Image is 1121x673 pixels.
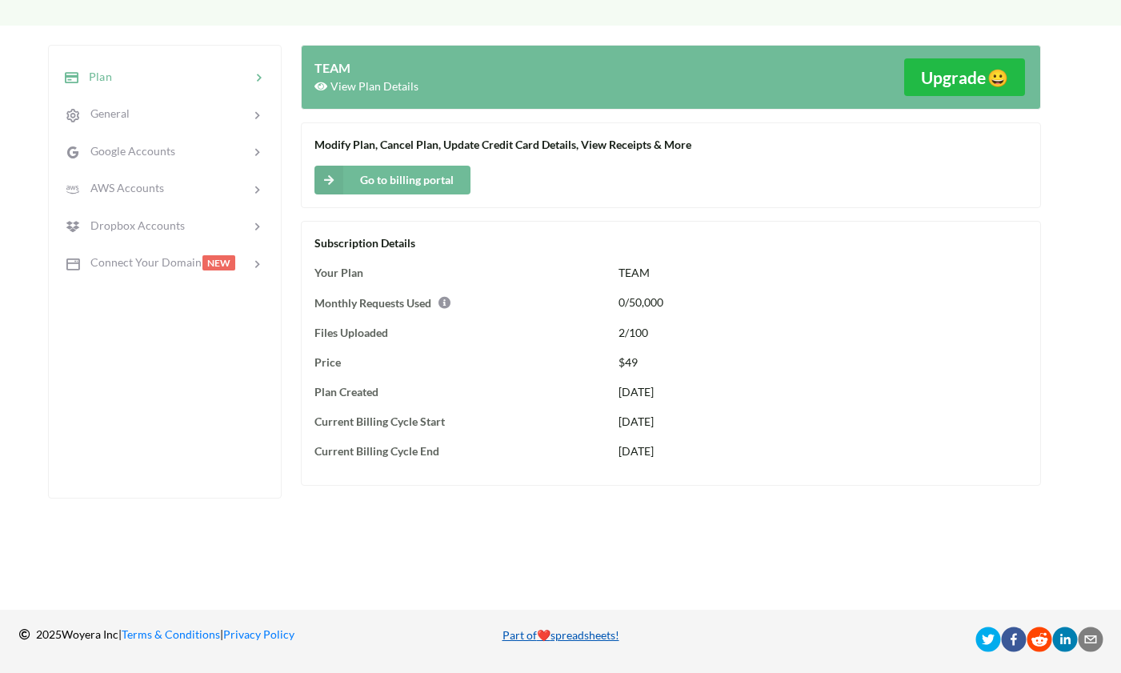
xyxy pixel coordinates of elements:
p: | | [18,627,358,643]
button: Upgradesmile [904,58,1025,96]
span: AWS Accounts [81,181,164,194]
button: Go to billing portal [314,166,470,194]
div: TEAM [314,58,671,78]
span: Modify Plan, Cancel Plan, Update Credit Card Details, View Receipts & More [314,138,691,151]
span: TEAM [619,266,650,279]
span: Subscription Details [314,236,415,250]
span: NEW [202,255,235,270]
button: facebook [1001,627,1027,656]
span: 0/50,000 [619,295,663,309]
button: twitter [975,627,1001,656]
span: 2/100 [619,326,648,339]
span: [DATE] [619,415,654,428]
span: Dropbox Accounts [81,218,185,232]
div: Current Billing Cycle End [314,443,599,459]
span: 2025 Woyera Inc [18,627,118,641]
button: reddit [1027,627,1052,656]
span: View Plan Details [314,79,418,93]
span: heart [537,628,550,642]
span: smile [986,67,1008,87]
span: Connect Your Domain [81,255,202,269]
span: [DATE] [619,385,654,399]
div: Plan Created [314,383,599,400]
a: Privacy Policy [223,627,294,641]
div: Your Plan [314,264,599,281]
a: Part ofheartspreadsheets! [502,628,619,642]
div: Files Uploaded [314,324,599,341]
span: $49 [619,355,638,369]
button: linkedin [1052,627,1078,656]
span: Google Accounts [81,144,175,158]
span: Plan [79,70,112,83]
div: Monthly Requests Used [314,294,599,311]
a: Terms & Conditions [122,627,220,641]
div: Price [314,354,599,371]
span: General [81,106,130,120]
b: Upgrade [921,67,1008,87]
span: [DATE] [619,444,654,458]
div: Current Billing Cycle Start [314,413,599,430]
